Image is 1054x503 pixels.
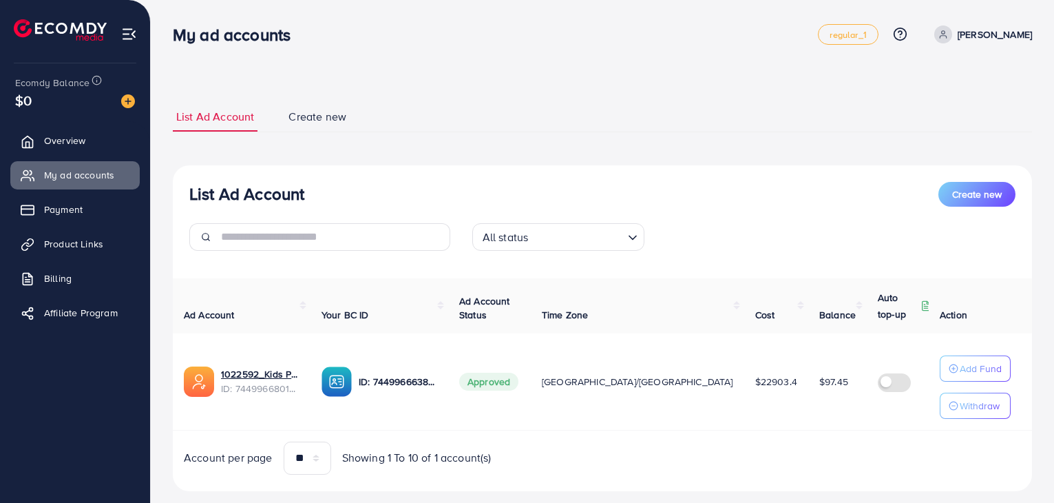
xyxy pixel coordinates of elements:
h3: List Ad Account [189,184,304,204]
span: Showing 1 To 10 of 1 account(s) [342,450,492,466]
span: Time Zone [542,308,588,322]
span: Create new [952,187,1002,201]
span: $97.45 [819,375,848,389]
span: Ecomdy Balance [15,76,89,90]
h3: My ad accounts [173,25,302,45]
span: Billing [44,271,72,285]
p: Auto top-up [878,289,918,322]
span: regular_1 [830,30,866,39]
img: ic-ba-acc.ded83a64.svg [322,367,352,397]
div: Search for option [472,223,644,251]
span: Ad Account Status [459,294,510,322]
a: regular_1 [818,24,878,45]
img: menu [121,26,137,42]
button: Create new [938,182,1015,207]
span: Your BC ID [322,308,369,322]
span: ID: 7449966801595088913 [221,382,299,396]
span: Payment [44,203,83,216]
button: Add Fund [940,356,1011,382]
span: List Ad Account [176,109,254,125]
span: [GEOGRAPHIC_DATA]/[GEOGRAPHIC_DATA] [542,375,733,389]
p: [PERSON_NAME] [958,26,1032,43]
span: Affiliate Program [44,306,118,320]
a: Billing [10,265,140,292]
a: [PERSON_NAME] [929,25,1032,43]
span: All status [480,227,531,247]
span: Approved [459,373,518,391]
img: logo [14,19,107,41]
span: Create new [288,109,346,125]
span: Balance [819,308,856,322]
p: Withdraw [960,398,1000,414]
span: $22903.4 [755,375,797,389]
a: Overview [10,127,140,154]
span: Action [940,308,967,322]
a: Payment [10,196,140,223]
p: ID: 7449966638168178689 [359,373,437,390]
span: Cost [755,308,775,322]
img: image [121,94,135,108]
p: Add Fund [960,360,1002,377]
a: 1022592_Kids Plaza_1734580571647 [221,367,299,381]
iframe: Chat [995,441,1044,493]
span: My ad accounts [44,168,114,182]
button: Withdraw [940,393,1011,419]
span: Account per page [184,450,273,466]
span: Product Links [44,237,103,251]
a: Product Links [10,230,140,258]
img: ic-ads-acc.e4c84228.svg [184,367,214,397]
a: My ad accounts [10,161,140,189]
a: Affiliate Program [10,299,140,327]
span: Overview [44,134,85,147]
div: <span class='underline'>1022592_Kids Plaza_1734580571647</span></br>7449966801595088913 [221,367,299,396]
input: Search for option [532,225,622,247]
span: Ad Account [184,308,235,322]
span: $0 [15,90,32,110]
